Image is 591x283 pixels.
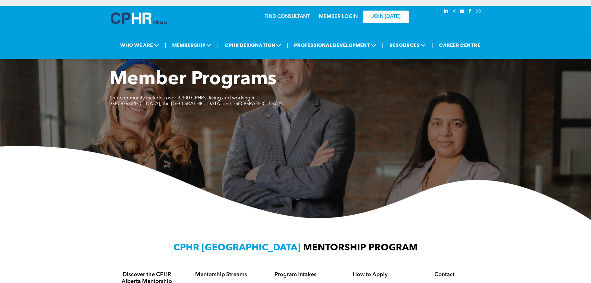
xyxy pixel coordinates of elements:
[118,39,161,51] span: WHO WE ARE
[110,96,284,107] span: Our community includes over 3,300 CPHRs, living and working in [GEOGRAPHIC_DATA], the [GEOGRAPHIC...
[190,271,253,278] h4: Mentorship Streams
[338,271,402,278] h4: How to Apply
[217,39,219,52] li: |
[371,14,401,20] span: JOIN [DATE]
[319,14,358,19] a: MEMBER LOGIN
[165,39,166,52] li: |
[264,14,310,19] a: FIND CONSULTANT
[223,39,283,51] span: CPHR DESIGNATION
[432,39,433,52] li: |
[413,271,476,278] h4: Contact
[173,243,301,253] span: CPHR [GEOGRAPHIC_DATA]
[111,12,167,24] img: A blue and white logo for cp alberta
[443,8,450,16] a: linkedin
[467,8,474,16] a: facebook
[387,39,428,51] span: RESOURCES
[264,271,327,278] h4: Program Intakes
[170,39,213,51] span: MEMBERSHIP
[363,11,409,23] a: JOIN [DATE]
[292,39,378,51] span: PROFESSIONAL DEVELOPMENT
[451,8,458,16] a: instagram
[287,39,289,52] li: |
[110,70,276,89] span: Member Programs
[475,8,482,16] a: Social network
[382,39,383,52] li: |
[459,8,466,16] a: youtube
[303,243,418,253] span: MENTORSHIP PROGRAM
[437,39,482,51] a: CAREER CENTRE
